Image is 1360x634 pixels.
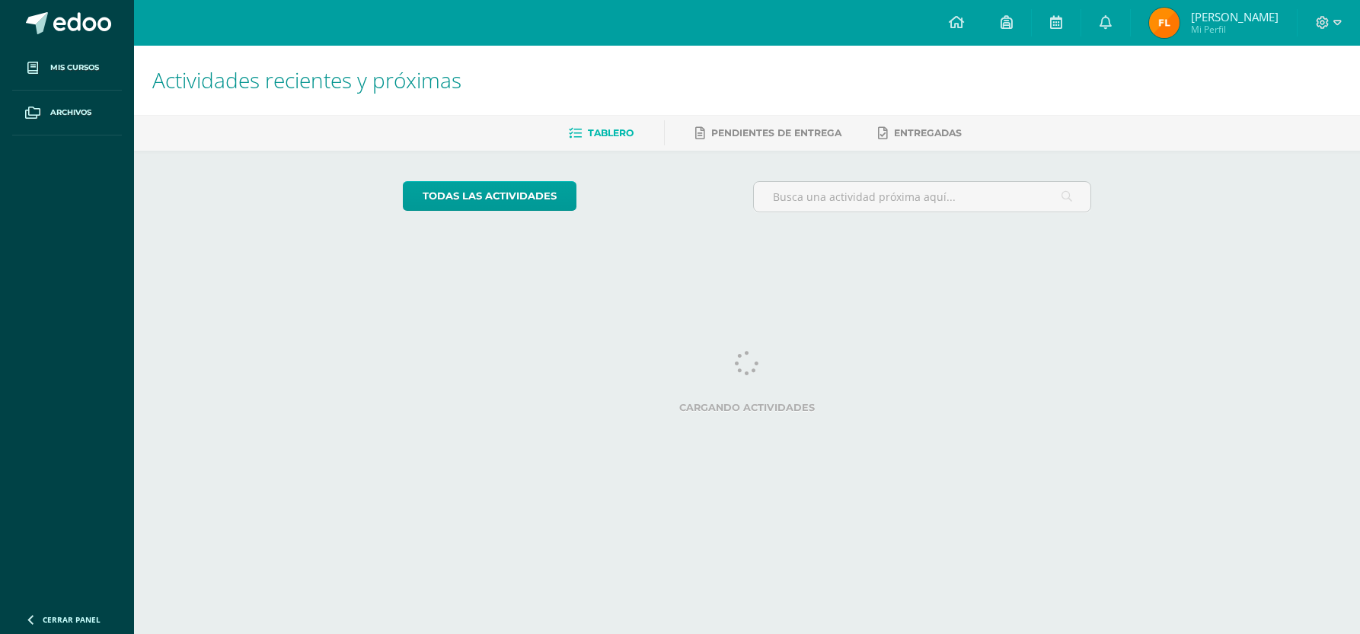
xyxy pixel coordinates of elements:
[152,65,461,94] span: Actividades recientes y próximas
[1191,23,1279,36] span: Mi Perfil
[403,181,576,211] a: todas las Actividades
[569,121,634,145] a: Tablero
[1191,9,1279,24] span: [PERSON_NAME]
[754,182,1091,212] input: Busca una actividad próxima aquí...
[1149,8,1180,38] img: 9e59a86d4e2da5d87135ccd9fb3c19ab.png
[695,121,841,145] a: Pendientes de entrega
[50,62,99,74] span: Mis cursos
[12,46,122,91] a: Mis cursos
[878,121,962,145] a: Entregadas
[12,91,122,135] a: Archivos
[894,127,962,139] span: Entregadas
[43,614,101,625] span: Cerrar panel
[711,127,841,139] span: Pendientes de entrega
[50,107,91,119] span: Archivos
[588,127,634,139] span: Tablero
[403,402,1092,413] label: Cargando actividades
